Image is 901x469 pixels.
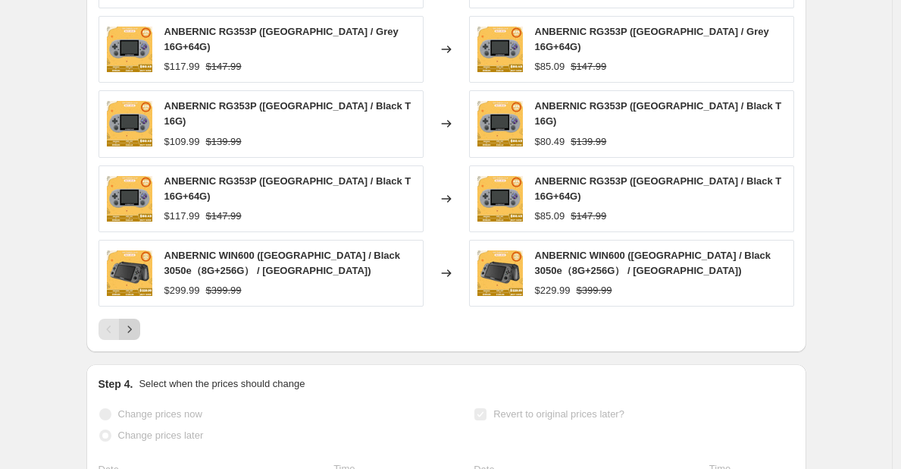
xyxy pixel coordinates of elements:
[206,209,242,224] strike: $147.99
[577,283,612,298] strike: $399.99
[477,176,523,222] img: 353p_857250dd-4136-4beb-8931-f62623b5c9e5_80x.jpg
[164,26,399,52] span: ANBERNIC RG353P ([GEOGRAPHIC_DATA] / Grey 16G+64G)
[535,175,782,202] span: ANBERNIC RG353P ([GEOGRAPHIC_DATA] / Black T 16G+64G)
[107,101,152,146] img: 353p_857250dd-4136-4beb-8931-f62623b5c9e5_80x.jpg
[493,408,624,420] span: Revert to original prices later?
[118,408,202,420] span: Change prices now
[571,59,606,74] strike: $147.99
[535,100,782,127] span: ANBERNIC RG353P ([GEOGRAPHIC_DATA] / Black T 16G)
[206,283,242,298] strike: $399.99
[139,376,305,392] p: Select when the prices should change
[477,250,523,296] img: win600_50e90ca9-57e0-4e79-9446-69e738a07faa_80x.jpg
[535,134,565,150] div: $80.49
[164,59,200,74] div: $117.99
[477,101,523,146] img: 353p_857250dd-4136-4beb-8931-f62623b5c9e5_80x.jpg
[535,283,571,298] div: $229.99
[107,176,152,222] img: 353p_857250dd-4136-4beb-8931-f62623b5c9e5_80x.jpg
[206,134,242,150] strike: $139.99
[164,175,411,202] span: ANBERNIC RG353P ([GEOGRAPHIC_DATA] / Black T 16G+64G)
[164,100,411,127] span: ANBERNIC RG353P ([GEOGRAPHIC_DATA] / Black T 16G)
[107,27,152,72] img: 353p_857250dd-4136-4beb-8931-f62623b5c9e5_80x.jpg
[107,250,152,296] img: win600_50e90ca9-57e0-4e79-9446-69e738a07faa_80x.jpg
[119,319,140,340] button: Next
[164,134,200,150] div: $109.99
[99,376,133,392] h2: Step 4.
[99,319,140,340] nav: Pagination
[571,209,606,224] strike: $147.99
[164,209,200,224] div: $117.99
[118,430,204,441] span: Change prices later
[535,250,771,276] span: ANBERNIC WIN600 ([GEOGRAPHIC_DATA] / Black 3050e（8G+256G） / [GEOGRAPHIC_DATA])
[571,134,606,150] strike: $139.99
[164,283,200,298] div: $299.99
[164,250,401,276] span: ANBERNIC WIN600 ([GEOGRAPHIC_DATA] / Black 3050e（8G+256G） / [GEOGRAPHIC_DATA])
[535,59,565,74] div: $85.09
[535,209,565,224] div: $85.09
[477,27,523,72] img: 353p_857250dd-4136-4beb-8931-f62623b5c9e5_80x.jpg
[535,26,769,52] span: ANBERNIC RG353P ([GEOGRAPHIC_DATA] / Grey 16G+64G)
[206,59,242,74] strike: $147.99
